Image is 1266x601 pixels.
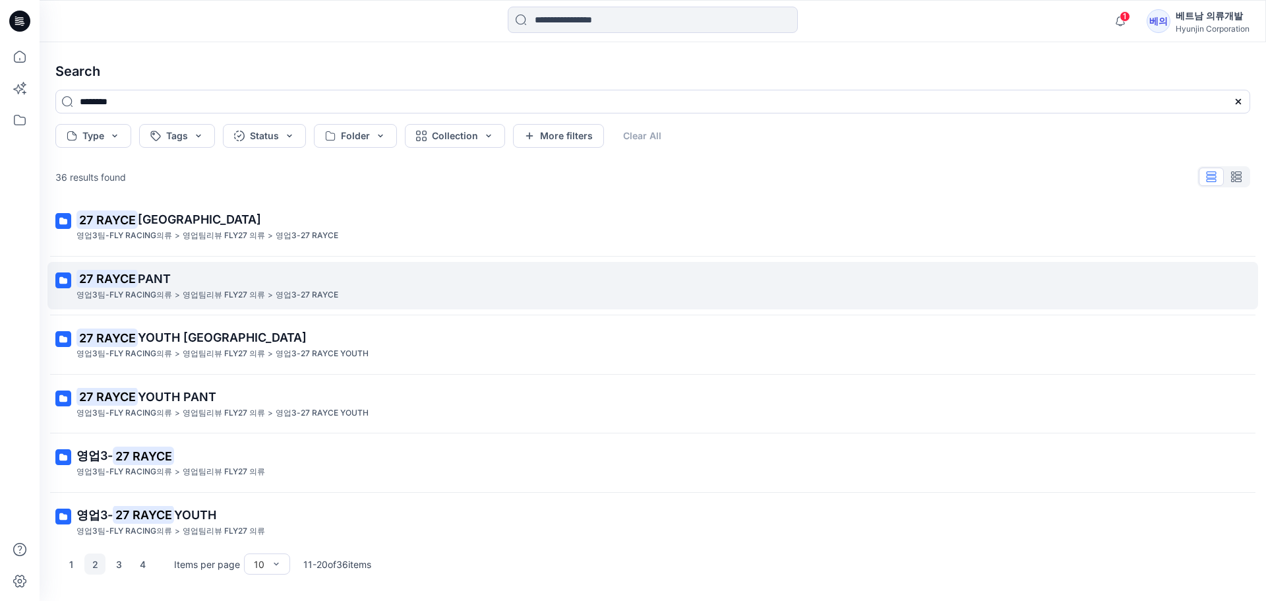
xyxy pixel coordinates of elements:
[314,124,397,148] button: Folder
[303,557,371,571] p: 11 - 20 of 36 items
[174,508,216,522] span: YOUTH
[45,53,1261,90] h4: Search
[47,203,1258,251] a: 27 RAYCE[GEOGRAPHIC_DATA]영업3팀-FLY RACING의류>영업팀리뷰 FLY27 의류>영업3-27 RAYCE
[183,229,265,243] p: 영업팀리뷰 FLY27 의류
[76,229,172,243] p: 영업3팀-FLY RACING의류
[138,331,307,344] span: YOUTH [GEOGRAPHIC_DATA]
[276,406,369,420] p: 영업3-27 RAYCE YOUTH
[405,124,505,148] button: Collection
[47,498,1258,546] a: 영업3-27 RAYCEYOUTH영업3팀-FLY RACING의류>영업팀리뷰 FLY27 의류
[108,554,129,575] button: 3
[76,449,113,462] span: 영업3-
[175,406,180,420] p: >
[47,439,1258,487] a: 영업3-27 RAYCE영업3팀-FLY RACING의류>영업팀리뷰 FLY27 의류
[175,347,180,361] p: >
[513,124,604,148] button: More filters
[76,329,138,347] mark: 27 RAYCE
[84,554,105,575] button: 2
[268,288,273,302] p: >
[76,508,113,522] span: 영업3-
[76,524,172,538] p: 영업3팀-FLY RACING의류
[183,465,265,479] p: 영업팀리뷰 FLY27 의류
[175,288,180,302] p: >
[276,347,369,361] p: 영업3-27 RAYCE YOUTH
[268,406,273,420] p: >
[47,262,1258,310] a: 27 RAYCEPANT영업3팀-FLY RACING의류>영업팀리뷰 FLY27 의류>영업3-27 RAYCE
[1176,8,1250,24] div: 베트남 의류개발
[175,229,180,243] p: >
[183,406,265,420] p: 영업팀리뷰 FLY27 의류
[254,557,264,571] div: 10
[55,170,126,184] p: 36 results found
[175,465,180,479] p: >
[1147,9,1170,33] div: 베의
[76,269,138,288] mark: 27 RAYCE
[138,272,171,286] span: PANT
[76,406,172,420] p: 영업3팀-FLY RACING의류
[76,347,172,361] p: 영업3팀-FLY RACING의류
[223,124,306,148] button: Status
[183,347,265,361] p: 영업팀리뷰 FLY27 의류
[76,465,172,479] p: 영업3팀-FLY RACING의류
[268,229,273,243] p: >
[55,124,131,148] button: Type
[183,288,265,302] p: 영업팀리뷰 FLY27 의류
[61,554,82,575] button: 1
[174,557,240,571] p: Items per page
[1176,24,1250,34] div: Hyunjin Corporation
[76,288,172,302] p: 영업3팀-FLY RACING의류
[276,288,338,302] p: 영업3-27 RAYCE
[175,524,180,538] p: >
[1120,11,1130,22] span: 1
[76,210,138,229] mark: 27 RAYCE
[276,229,338,243] p: 영업3-27 RAYCE
[47,321,1258,369] a: 27 RAYCEYOUTH [GEOGRAPHIC_DATA]영업3팀-FLY RACING의류>영업팀리뷰 FLY27 의류>영업3-27 RAYCE YOUTH
[183,524,265,538] p: 영업팀리뷰 FLY27 의류
[268,347,273,361] p: >
[113,505,174,524] mark: 27 RAYCE
[47,380,1258,428] a: 27 RAYCEYOUTH PANT영업3팀-FLY RACING의류>영업팀리뷰 FLY27 의류>영업3-27 RAYCE YOUTH
[76,387,138,406] mark: 27 RAYCE
[132,554,153,575] button: 4
[113,447,174,465] mark: 27 RAYCE
[138,212,261,226] span: [GEOGRAPHIC_DATA]
[138,390,216,404] span: YOUTH PANT
[139,124,215,148] button: Tags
